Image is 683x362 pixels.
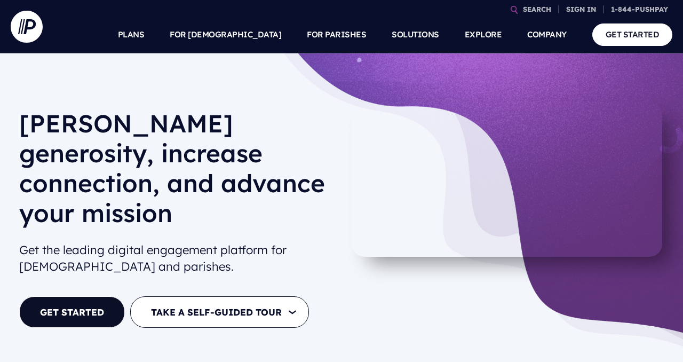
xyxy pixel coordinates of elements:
a: EXPLORE [465,16,502,53]
a: GET STARTED [19,296,125,328]
a: FOR [DEMOGRAPHIC_DATA] [170,16,281,53]
h2: Get the leading digital engagement platform for [DEMOGRAPHIC_DATA] and parishes. [19,238,333,279]
a: FOR PARISHES [307,16,366,53]
a: SOLUTIONS [392,16,439,53]
a: GET STARTED [592,23,673,45]
h1: [PERSON_NAME] generosity, increase connection, and advance your mission [19,108,333,237]
a: COMPANY [527,16,567,53]
a: PLANS [118,16,145,53]
button: TAKE A SELF-GUIDED TOUR [130,296,309,328]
